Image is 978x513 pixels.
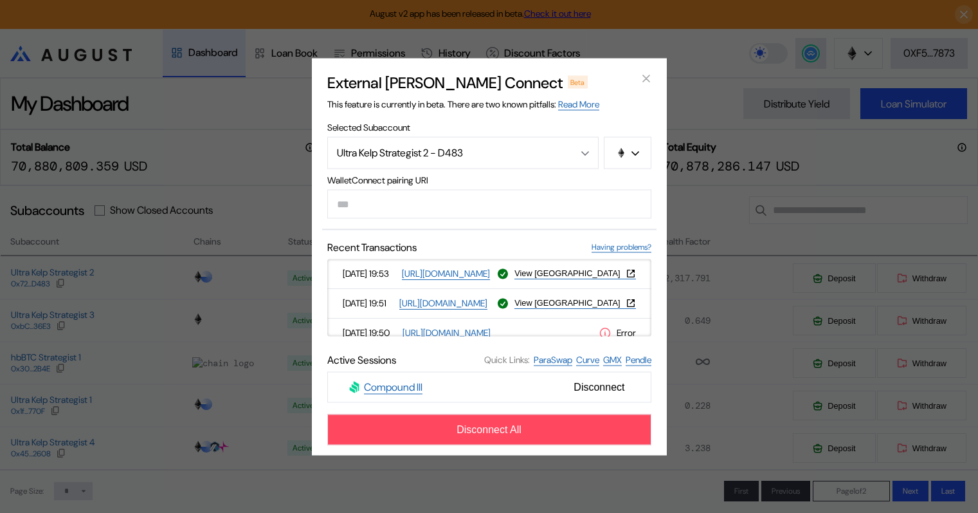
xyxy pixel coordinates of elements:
div: Beta [568,75,588,88]
h2: External [PERSON_NAME] Connect [327,72,563,92]
a: Read More [558,98,599,110]
span: Disconnect [568,376,629,398]
span: WalletConnect pairing URI [327,174,651,185]
a: GMX [603,353,622,366]
a: [URL][DOMAIN_NAME] [399,297,487,309]
button: chain logo [604,136,651,169]
button: View [GEOGRAPHIC_DATA] [514,268,635,278]
a: Curve [576,353,599,366]
button: Disconnect All [327,414,651,445]
span: Active Sessions [327,353,396,366]
span: [DATE] 19:53 [343,268,397,279]
div: Ultra Kelp Strategist 2 - D483 [337,146,561,160]
span: Quick Links: [484,354,530,366]
button: Open menu [327,136,599,169]
img: chain logo [616,147,626,158]
button: close modal [636,68,657,89]
span: [DATE] 19:51 [343,297,394,309]
a: Pendle [626,353,651,366]
span: This feature is currently in beta. There are two known pitfalls: [327,98,599,109]
span: Recent Transactions [327,240,417,254]
span: Disconnect All [457,424,521,435]
img: Compound III [349,381,360,393]
button: Compound IIICompound IIIDisconnect [327,371,651,402]
span: [DATE] 19:50 [343,327,397,339]
a: Compound III [364,380,422,394]
a: [URL][DOMAIN_NAME] [402,267,490,279]
a: View [GEOGRAPHIC_DATA] [514,297,635,308]
a: [URL][DOMAIN_NAME] [403,326,491,339]
div: Error [599,326,636,339]
button: View [GEOGRAPHIC_DATA] [514,297,635,308]
a: Having problems? [592,241,651,252]
span: Selected Subaccount [327,121,651,133]
a: ParaSwap [534,353,572,366]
